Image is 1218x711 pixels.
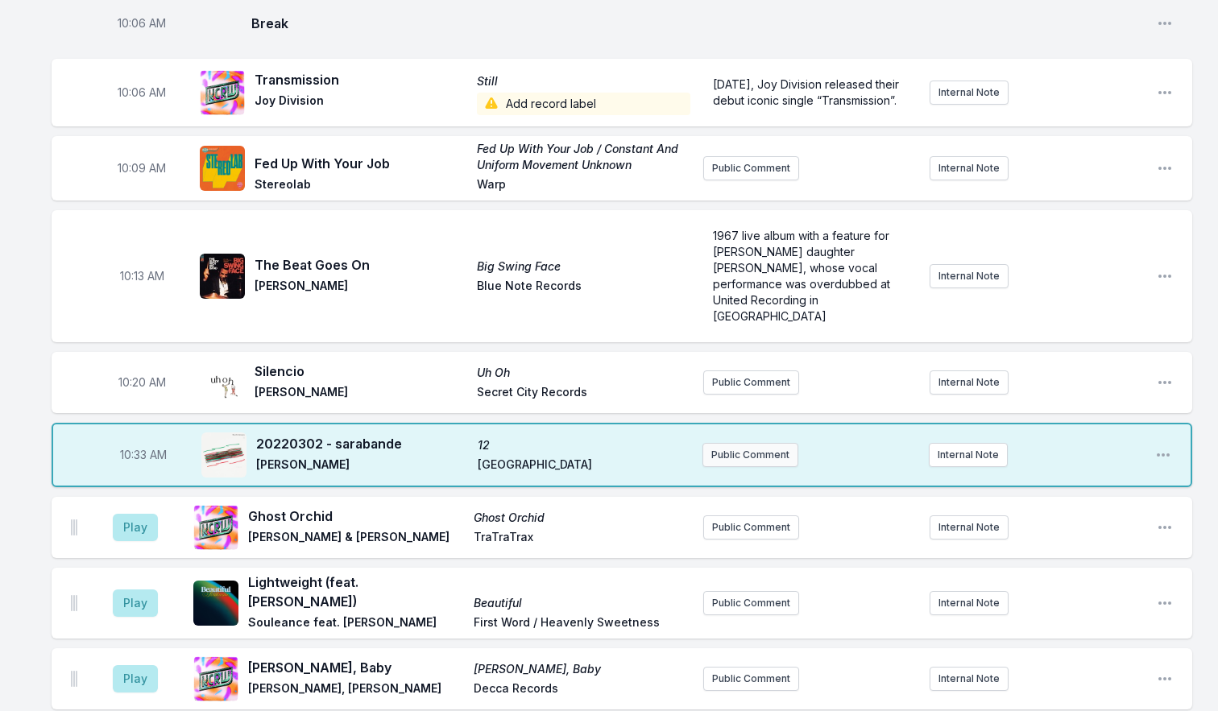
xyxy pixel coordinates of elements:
button: Public Comment [702,443,798,467]
span: [PERSON_NAME], [PERSON_NAME] [248,680,464,700]
span: 12 [478,437,690,453]
span: Ghost Orchid [474,510,690,526]
span: Silencio [255,362,467,381]
span: Timestamp [118,374,166,391]
img: Uh Oh [200,360,245,405]
span: [DATE], Joy Division released their debut iconic single “Transmission”. [713,77,902,107]
span: Blue Note Records [477,278,690,297]
span: Fed Up With Your Job [255,154,467,173]
button: Internal Note [930,264,1009,288]
span: Decca Records [474,680,690,700]
button: Internal Note [930,591,1009,615]
img: Fed Up With Your Job / Constant And Uniform Movement Unknown [200,146,245,191]
span: Still [477,73,690,89]
button: Internal Note [930,370,1009,395]
span: Timestamp [118,160,166,176]
button: Open playlist item options [1157,671,1173,687]
button: Open playlist item options [1157,268,1173,284]
span: Warp [477,176,690,196]
button: Public Comment [703,591,799,615]
button: Open playlist item options [1157,160,1173,176]
span: [PERSON_NAME] [255,384,467,403]
button: Open playlist item options [1157,595,1173,611]
span: Stereolab [255,176,467,196]
img: Big Swing Face [200,254,245,299]
button: Internal Note [929,443,1008,467]
span: Secret City Records [477,384,690,403]
button: Internal Note [930,156,1009,180]
button: Public Comment [703,370,799,395]
span: Timestamp [120,447,167,463]
button: Public Comment [703,667,799,691]
button: Internal Note [930,515,1009,539]
button: Open playlist item options [1157,374,1173,391]
button: Internal Note [930,667,1009,691]
span: Souleance feat. [PERSON_NAME] [248,614,464,634]
span: Add record label [477,93,690,115]
span: Timestamp [118,15,166,31]
span: TraTraTrax [474,529,690,548]
span: Lightweight (feat. [PERSON_NAME]) [248,573,464,611]
img: Beautiful [193,581,238,626]
span: The Beat Goes On [255,255,467,275]
span: Ghost Orchid [248,506,464,526]
button: Open playlist item options [1157,15,1173,31]
span: [PERSON_NAME] & [PERSON_NAME] [248,529,464,548]
span: Big Swing Face [477,258,690,275]
span: Timestamp [120,268,164,284]
img: Drag Handle [71,595,77,611]
span: Beautiful [474,595,690,611]
span: [PERSON_NAME], Baby [248,658,464,677]
img: Darling, Angel, Baby [193,656,238,701]
span: Break [251,14,1144,33]
img: Still [200,70,245,115]
img: Drag Handle [71,671,77,687]
span: [GEOGRAPHIC_DATA] [478,457,690,476]
button: Play [113,589,158,617]
span: 1967 live album with a feature for [PERSON_NAME] daughter [PERSON_NAME], whose vocal performance ... [713,229,893,323]
button: Public Comment [703,515,799,539]
button: Internal Note [930,81,1009,105]
span: Uh Oh [477,365,690,381]
span: [PERSON_NAME] [255,278,467,297]
button: Play [113,665,158,692]
span: Joy Division [255,93,467,115]
button: Play [113,514,158,541]
button: Open playlist item options [1157,85,1173,101]
button: Open playlist item options [1155,447,1171,463]
span: Transmission [255,70,467,89]
button: Open playlist item options [1157,519,1173,535]
span: First Word / Heavenly Sweetness [474,614,690,634]
button: Public Comment [703,156,799,180]
img: 12 [201,432,246,477]
span: [PERSON_NAME] [256,457,468,476]
img: Ghost Orchid [193,505,238,550]
span: 20220302 - sarabande [256,434,468,453]
span: Timestamp [118,85,166,101]
span: [PERSON_NAME], Baby [474,661,690,677]
img: Drag Handle [71,519,77,535]
span: Fed Up With Your Job / Constant And Uniform Movement Unknown [477,141,690,173]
